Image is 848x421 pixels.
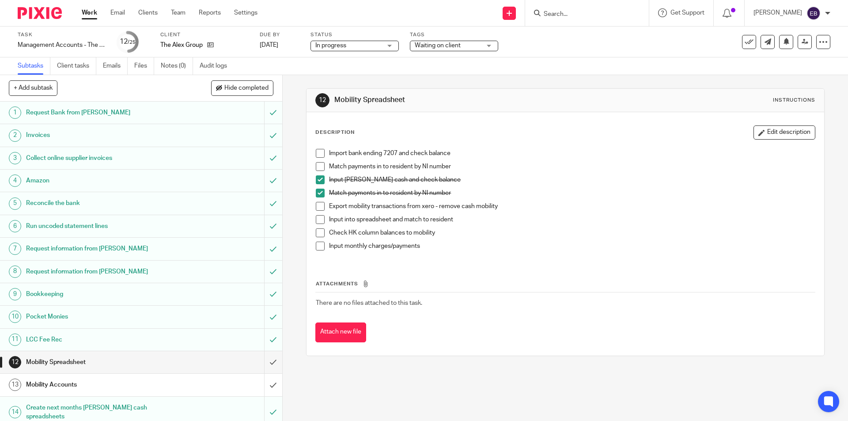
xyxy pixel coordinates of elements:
[310,31,399,38] label: Status
[410,31,498,38] label: Tags
[9,406,21,418] div: 14
[134,57,154,75] a: Files
[26,310,179,323] h1: Pocket Monies
[9,334,21,346] div: 11
[128,40,136,45] small: /25
[9,356,21,368] div: 12
[329,189,814,197] p: Match payments in to resident by NI number
[9,80,57,95] button: + Add subtask
[315,42,346,49] span: In progress
[9,288,21,300] div: 9
[329,215,814,224] p: Input into spreadsheet and match to resident
[316,281,358,286] span: Attachments
[329,228,814,237] p: Check HK column balances to mobility
[9,379,21,391] div: 13
[26,242,179,255] h1: Request information from [PERSON_NAME]
[82,8,97,17] a: Work
[260,31,299,38] label: Due by
[329,242,814,250] p: Input monthly charges/payments
[26,356,179,369] h1: Mobility Spreadsheet
[18,41,106,49] div: Management Accounts - The Alex Group
[110,8,125,17] a: Email
[329,175,814,184] p: Input [PERSON_NAME] cash and check balance
[26,152,179,165] h1: Collect online supplier invoices
[543,11,622,19] input: Search
[260,42,278,48] span: [DATE]
[9,129,21,142] div: 2
[160,41,203,49] p: The Alex Group
[160,31,249,38] label: Client
[415,42,461,49] span: Waiting on client
[773,97,815,104] div: Instructions
[753,125,815,140] button: Edit description
[316,300,422,306] span: There are no files attached to this task.
[315,93,329,107] div: 12
[315,322,366,342] button: Attach new file
[315,129,355,136] p: Description
[329,202,814,211] p: Export mobility transactions from xero - remove cash mobility
[171,8,185,17] a: Team
[753,8,802,17] p: [PERSON_NAME]
[670,10,704,16] span: Get Support
[9,220,21,232] div: 6
[9,106,21,119] div: 1
[9,311,21,323] div: 10
[329,162,814,171] p: Match payments in to resident by NI number
[211,80,273,95] button: Hide completed
[334,95,584,105] h1: Mobility Spreadsheet
[9,197,21,210] div: 5
[199,8,221,17] a: Reports
[224,85,269,92] span: Hide completed
[329,149,814,158] p: Import bank ending 7207 and check balance
[57,57,96,75] a: Client tasks
[26,378,179,391] h1: Mobility Accounts
[26,174,179,187] h1: Amazon
[26,220,179,233] h1: Run uncoded statement lines
[9,152,21,164] div: 3
[26,333,179,346] h1: LCC Fee Rec
[200,57,234,75] a: Audit logs
[18,31,106,38] label: Task
[161,57,193,75] a: Notes (0)
[9,243,21,255] div: 7
[26,197,179,210] h1: Reconcile the bank
[234,8,257,17] a: Settings
[103,57,128,75] a: Emails
[26,288,179,301] h1: Bookkeeping
[18,7,62,19] img: Pixie
[120,37,136,47] div: 12
[26,265,179,278] h1: Request information from [PERSON_NAME]
[9,265,21,278] div: 8
[26,129,179,142] h1: Invoices
[18,57,50,75] a: Subtasks
[138,8,158,17] a: Clients
[26,106,179,119] h1: Request Bank from [PERSON_NAME]
[9,174,21,187] div: 4
[806,6,821,20] img: svg%3E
